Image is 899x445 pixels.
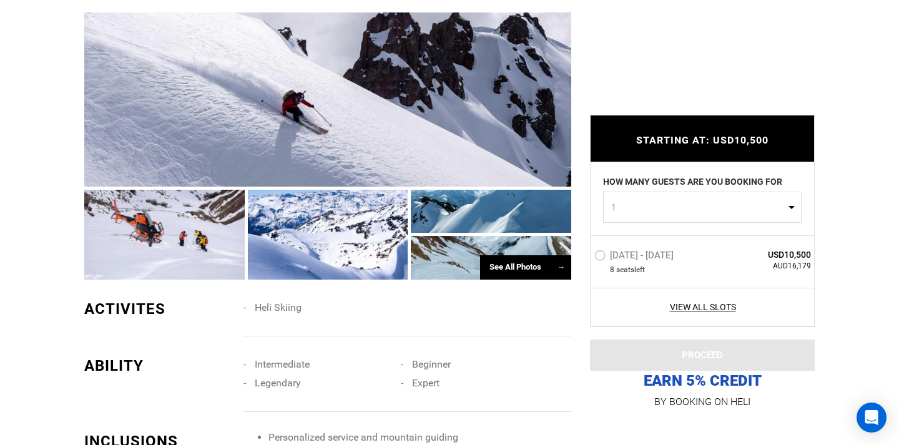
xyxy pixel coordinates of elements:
[84,298,234,320] div: ACTIVITES
[480,255,571,280] div: See All Photos
[412,358,451,370] span: Beginner
[720,261,811,271] span: AUD16,179
[611,201,785,213] span: 1
[255,358,310,370] span: Intermediate
[636,134,769,146] span: STARTING AT: USD10,500
[268,431,571,445] li: Personalized service and mountain guiding
[594,301,811,313] a: View All Slots
[412,377,440,389] span: Expert
[255,301,302,313] span: Heli Skiing
[603,175,782,192] label: HOW MANY GUESTS ARE YOU BOOKING FOR
[590,393,815,411] p: BY BOOKING ON HELI
[857,403,887,433] div: Open Intercom Messenger
[590,340,815,371] button: PROCEED
[720,248,811,261] span: USD10,500
[610,265,614,275] span: 8
[616,265,645,275] span: seat left
[557,262,565,271] span: →
[603,192,802,223] button: 1
[255,377,301,389] span: Legendary
[594,250,677,265] label: [DATE] - [DATE]
[631,265,634,275] span: s
[84,355,234,376] div: ABILITY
